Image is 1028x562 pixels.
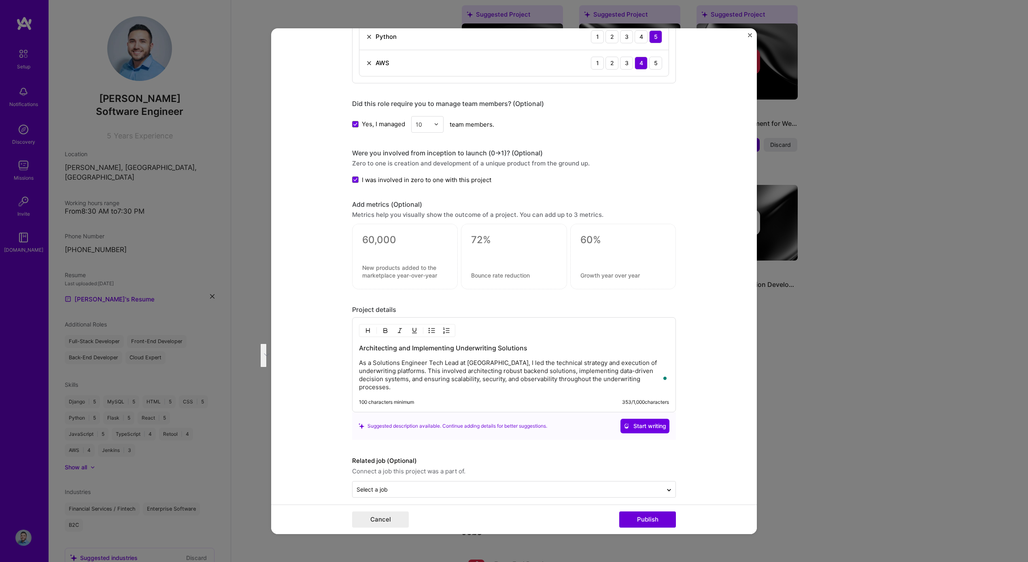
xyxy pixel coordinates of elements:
[622,399,669,405] div: 353 / 1,000 characters
[591,56,604,69] div: 1
[624,423,629,429] i: icon CrystalBallWhite
[620,419,669,433] button: Start writing
[397,327,403,334] img: Italic
[352,148,676,157] div: Were you involved from inception to launch (0 -> 1)? (Optional)
[352,159,676,167] div: Zero to one is creation and development of a unique product from the ground up.
[352,99,676,108] div: Did this role require you to manage team members? (Optional)
[748,33,752,41] button: Close
[624,422,666,430] span: Start writing
[359,399,414,405] div: 100 characters minimum
[359,423,364,429] i: icon SuggestedTeams
[359,344,669,391] div: To enrich screen reader interactions, please activate Accessibility in Grammarly extension settings
[376,59,389,67] div: AWS
[362,120,405,128] span: Yes, I managed
[352,210,676,219] div: Metrics help you visually show the outcome of a project. You can add up to 3 metrics.
[366,59,372,66] img: Remove
[362,175,491,184] span: I was involved in zero to one with this project
[434,122,439,127] img: drop icon
[411,327,418,334] img: Underline
[649,30,662,43] div: 5
[359,422,547,430] div: Suggested description available. Continue adding details for better suggestions.
[359,359,669,391] p: As a Solutions Engineer Tech Lead at [GEOGRAPHIC_DATA], I led the technical strategy and executio...
[605,56,618,69] div: 2
[365,327,371,334] img: Heading
[619,511,676,528] button: Publish
[376,32,397,41] div: Python
[591,30,604,43] div: 1
[359,344,669,352] h3: Architecting and Implementing Underwriting Solutions
[352,200,676,209] div: Add metrics (Optional)
[352,511,409,528] button: Cancel
[352,116,676,132] div: team members.
[382,327,389,334] img: Bold
[366,33,372,40] img: Remove
[376,326,377,335] img: Divider
[620,30,633,43] div: 3
[352,467,676,476] span: Connect a job this project was a part of.
[605,30,618,43] div: 2
[357,485,388,494] div: Select a job
[352,456,676,466] label: Related job (Optional)
[620,56,633,69] div: 3
[443,327,450,334] img: OL
[429,327,435,334] img: UL
[635,30,648,43] div: 4
[635,56,648,69] div: 4
[649,56,662,69] div: 5
[352,305,676,314] div: Project details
